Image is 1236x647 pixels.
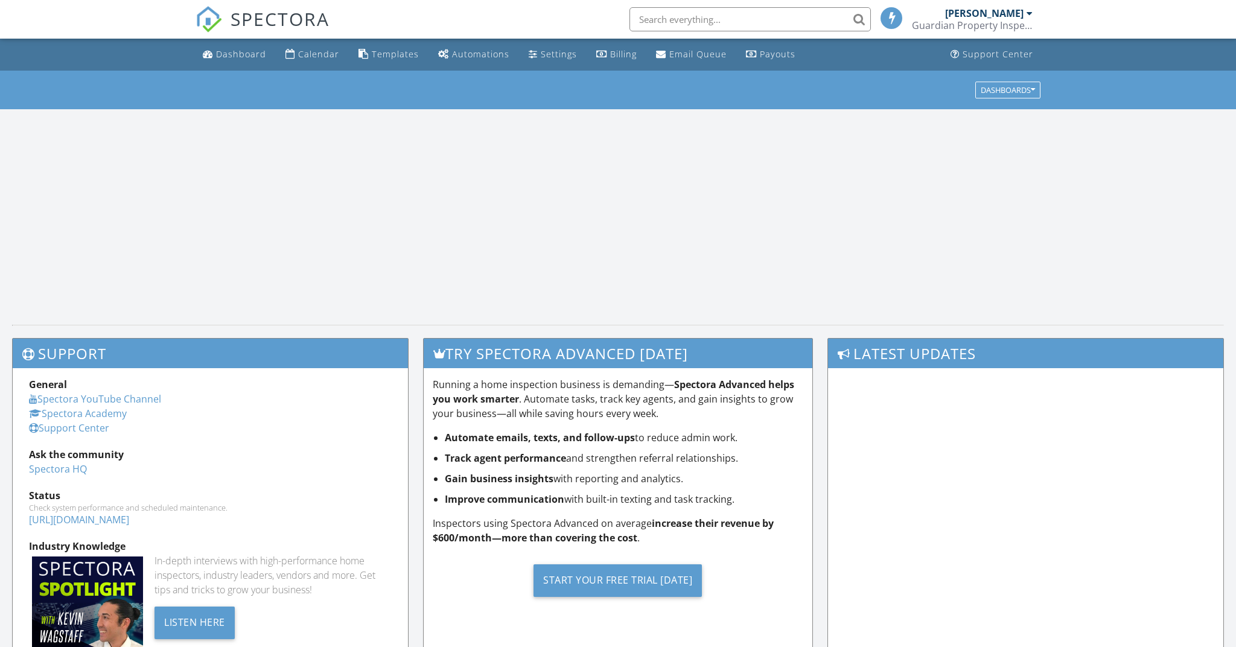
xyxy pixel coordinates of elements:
[452,48,509,60] div: Automations
[29,421,109,435] a: Support Center
[29,407,127,420] a: Spectora Academy
[196,6,222,33] img: The Best Home Inspection Software - Spectora
[433,43,514,66] a: Automations (Basic)
[760,48,795,60] div: Payouts
[29,539,392,553] div: Industry Knowledge
[29,462,87,476] a: Spectora HQ
[741,43,800,66] a: Payouts
[975,81,1040,98] button: Dashboards
[610,48,637,60] div: Billing
[828,339,1223,368] h3: Latest Updates
[433,377,803,421] p: Running a home inspection business is demanding— . Automate tasks, track key agents, and gain ins...
[216,48,266,60] div: Dashboard
[281,43,344,66] a: Calendar
[445,472,553,485] strong: Gain business insights
[433,378,794,406] strong: Spectora Advanced helps you work smarter
[946,43,1038,66] a: Support Center
[154,607,235,639] div: Listen Here
[669,48,727,60] div: Email Queue
[198,43,271,66] a: Dashboard
[651,43,731,66] a: Email Queue
[13,339,408,368] h3: Support
[372,48,419,60] div: Templates
[541,48,577,60] div: Settings
[231,6,330,31] span: SPECTORA
[29,447,392,462] div: Ask the community
[29,513,129,526] a: [URL][DOMAIN_NAME]
[912,19,1033,31] div: Guardian Property Inspections
[445,492,564,506] strong: Improve communication
[196,16,330,42] a: SPECTORA
[298,48,339,60] div: Calendar
[445,492,803,506] li: with built-in texting and task tracking.
[433,517,774,544] strong: increase their revenue by $600/month—more than covering the cost
[154,615,235,628] a: Listen Here
[29,488,392,503] div: Status
[424,339,812,368] h3: Try spectora advanced [DATE]
[591,43,642,66] a: Billing
[524,43,582,66] a: Settings
[433,516,803,545] p: Inspectors using Spectora Advanced on average .
[445,431,635,444] strong: Automate emails, texts, and follow-ups
[445,451,566,465] strong: Track agent performance
[29,392,161,406] a: Spectora YouTube Channel
[445,471,803,486] li: with reporting and analytics.
[354,43,424,66] a: Templates
[963,48,1033,60] div: Support Center
[945,7,1024,19] div: [PERSON_NAME]
[534,564,702,597] div: Start Your Free Trial [DATE]
[629,7,871,31] input: Search everything...
[445,451,803,465] li: and strengthen referral relationships.
[981,86,1035,94] div: Dashboards
[29,503,392,512] div: Check system performance and scheduled maintenance.
[445,430,803,445] li: to reduce admin work.
[154,553,392,597] div: In-depth interviews with high-performance home inspectors, industry leaders, vendors and more. Ge...
[433,555,803,606] a: Start Your Free Trial [DATE]
[29,378,67,391] strong: General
